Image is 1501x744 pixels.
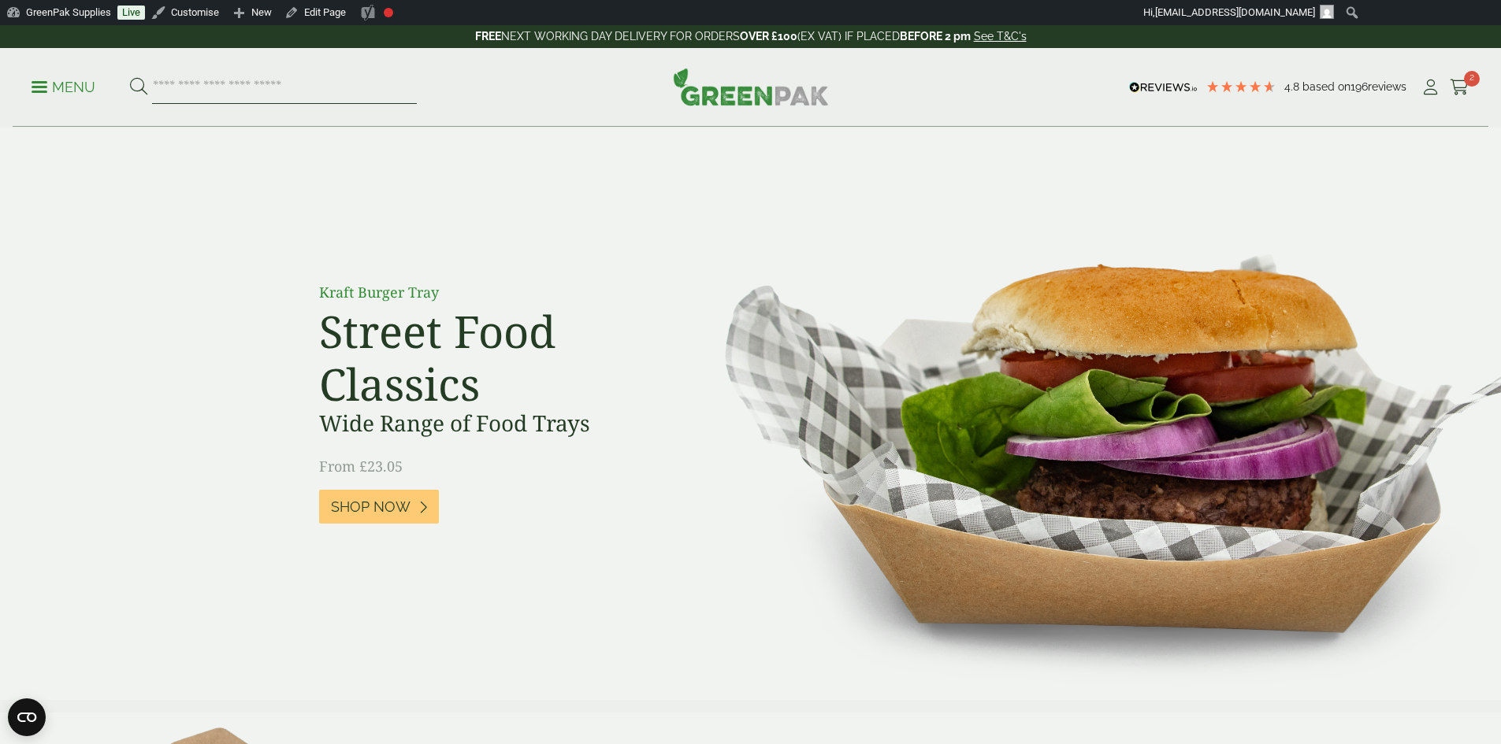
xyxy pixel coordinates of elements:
[8,698,46,736] button: Open CMP widget
[319,282,674,303] p: Kraft Burger Tray
[319,305,674,410] h2: Street Food Classics
[740,30,797,43] strong: OVER £100
[1421,80,1440,95] i: My Account
[1368,80,1406,93] span: reviews
[900,30,971,43] strong: BEFORE 2 pm
[1206,80,1276,94] div: 4.79 Stars
[673,68,829,105] img: GreenPak Supplies
[475,30,501,43] strong: FREE
[1450,80,1469,95] i: Cart
[675,128,1501,700] img: Street Food Classics
[1129,82,1198,93] img: REVIEWS.io
[1464,71,1480,87] span: 2
[1284,80,1302,93] span: 4.8
[1450,76,1469,99] a: 2
[384,8,393,17] div: Focus keyphrase not set
[319,490,439,524] a: Shop Now
[1155,6,1315,18] span: [EMAIL_ADDRESS][DOMAIN_NAME]
[32,78,95,94] a: Menu
[1351,80,1368,93] span: 196
[331,498,411,516] span: Shop Now
[1302,80,1351,93] span: Based on
[974,30,1027,43] a: See T&C's
[319,457,403,476] span: From £23.05
[117,6,145,20] a: Live
[32,78,95,97] p: Menu
[319,410,674,437] h3: Wide Range of Food Trays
